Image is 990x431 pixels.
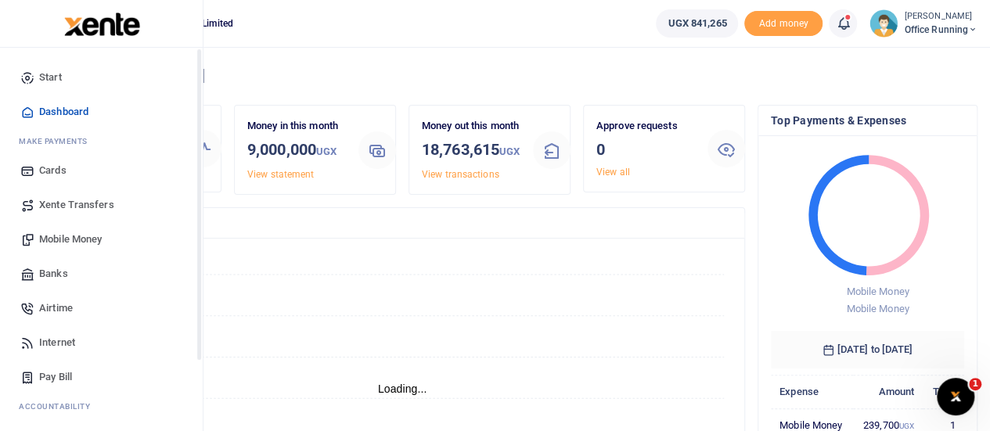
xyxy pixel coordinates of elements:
li: Ac [13,394,190,418]
span: Cards [39,163,67,178]
img: profile-user [869,9,898,38]
h3: 18,763,615 [422,138,520,163]
small: UGX [316,145,337,157]
span: Mobile Money [39,232,102,247]
h3: 9,000,000 [247,138,346,163]
a: profile-user [PERSON_NAME] Office Running [869,9,977,38]
a: Start [13,60,190,95]
small: UGX [499,145,520,157]
small: [PERSON_NAME] [904,10,977,23]
span: UGX 841,265 [668,16,726,31]
li: Toup your wallet [744,11,823,37]
th: Expense [771,375,853,408]
span: 1 [969,378,981,390]
span: Add money [744,11,823,37]
h3: 0 [596,138,695,161]
a: Cards [13,153,190,188]
a: Xente Transfers [13,188,190,222]
a: Internet [13,325,190,360]
a: logo-small logo-large logo-large [63,17,140,29]
span: ake Payments [27,135,88,147]
iframe: Intercom live chat [937,378,974,415]
a: Dashboard [13,95,190,129]
li: Wallet ballance [650,9,744,38]
p: Approve requests [596,118,695,135]
a: Mobile Money [13,222,190,257]
span: Banks [39,266,68,282]
a: View statement [247,169,314,180]
a: View transactions [422,169,499,180]
th: Amount [853,375,923,408]
a: Pay Bill [13,360,190,394]
span: Xente Transfers [39,197,114,213]
a: UGX 841,265 [656,9,738,38]
span: Mobile Money [846,303,909,314]
span: countability [31,400,90,412]
li: M [13,129,190,153]
a: Add money [744,16,823,28]
h4: Top Payments & Expenses [771,112,964,129]
span: Office Running [904,23,977,37]
h4: Hello [PERSON_NAME] [59,67,977,84]
span: Pay Bill [39,369,72,385]
th: Txns [923,375,964,408]
img: logo-large [64,13,140,36]
span: Internet [39,335,75,350]
p: Money out this month [422,118,520,135]
a: View all [596,167,630,178]
a: Airtime [13,291,190,325]
span: Dashboard [39,104,88,120]
span: Airtime [39,300,73,316]
p: Money in this month [247,118,346,135]
span: Mobile Money [846,286,909,297]
h4: Transactions Overview [73,214,732,232]
span: Start [39,70,62,85]
h6: [DATE] to [DATE] [771,331,964,368]
text: Loading... [378,383,427,395]
small: UGX [899,422,914,430]
a: Banks [13,257,190,291]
